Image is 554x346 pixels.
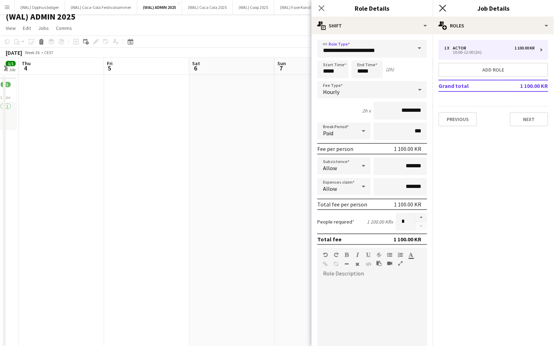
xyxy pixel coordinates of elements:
[23,25,31,31] span: Edit
[362,108,371,114] div: 2h x
[398,252,403,258] button: Ordered List
[323,130,333,137] span: Paid
[323,185,337,192] span: Allow
[510,112,548,126] button: Next
[182,0,233,14] button: (WAL) Coca Cola 2025
[38,25,49,31] span: Jobs
[323,164,337,172] span: Allow
[387,252,392,258] button: Unordered List
[6,67,15,72] div: 1 Job
[444,46,453,51] div: 1 x
[387,261,392,266] button: Insert video
[355,261,360,267] button: Clear Formatting
[276,64,286,72] span: 7
[416,213,427,222] button: Increase
[44,50,53,55] div: CEST
[137,0,182,14] button: (WAL) ADMIN 2025
[444,51,535,54] div: 10:00-12:00 (2h)
[6,11,76,22] h1: (WAL) ADMIN 2025
[21,64,31,72] span: 4
[438,63,548,77] button: Add role
[0,95,11,100] span: 1 Role
[317,201,367,208] div: Total fee per person
[438,112,477,126] button: Previous
[334,252,339,258] button: Redo
[24,50,41,55] span: Week 36
[394,201,421,208] div: 1 100.00 KR
[20,23,34,33] a: Edit
[56,25,72,31] span: Comms
[317,219,354,225] label: People required
[192,60,200,67] span: Sat
[317,236,342,243] div: Total fee
[344,261,349,267] button: Horizontal Line
[366,252,371,258] button: Underline
[191,64,200,72] span: 6
[409,252,414,258] button: Text Color
[312,4,433,13] h3: Role Details
[355,252,360,258] button: Italic
[453,46,469,51] div: Actor
[22,60,31,67] span: Thu
[233,0,274,14] button: (WAL) Coop 2025
[35,23,52,33] a: Jobs
[376,261,381,266] button: Paste as plain text
[53,23,75,33] a: Comms
[438,80,503,91] td: Grand total
[394,236,421,243] div: 1 100.00 KR
[3,23,19,33] a: View
[367,219,393,225] div: 1 100.00 KR x
[317,145,353,152] div: Fee per person
[323,252,328,258] button: Undo
[1,82,11,87] span: 1/1
[312,17,433,34] div: Shift
[515,46,535,51] div: 1 100.00 KR
[433,4,554,13] h3: Job Details
[323,88,339,95] span: Hourly
[6,49,22,56] div: [DATE]
[433,17,554,34] div: Roles
[386,66,394,73] div: (2h)
[15,0,65,14] button: (WAL) Opphus boliger
[277,60,286,67] span: Sun
[394,145,421,152] div: 1 100.00 KR
[65,0,137,14] button: (WAL) Coca-Cola Festivalsommer
[106,64,113,72] span: 5
[398,261,403,266] button: Fullscreen
[344,252,349,258] button: Bold
[107,60,113,67] span: Fri
[6,61,16,66] span: 1/1
[274,0,345,14] button: (WAL) Faxe Kondi Sampling 2025
[503,80,548,91] td: 1 100.00 KR
[6,25,16,31] span: View
[376,252,381,258] button: Strikethrough
[366,261,371,267] button: HTML Code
